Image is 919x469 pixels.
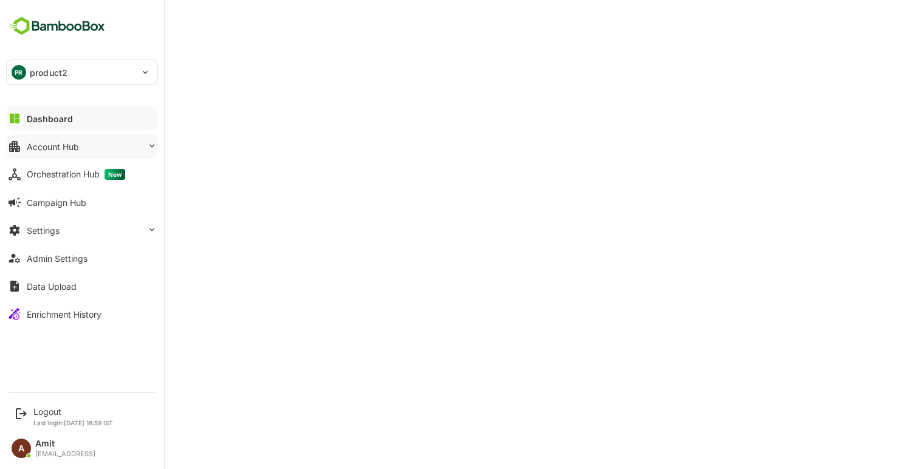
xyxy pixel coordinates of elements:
[12,65,26,80] div: PR
[33,419,113,426] p: Last login: [DATE] 18:59 IST
[27,142,79,152] div: Account Hub
[6,218,158,242] button: Settings
[27,197,86,208] div: Campaign Hub
[27,169,125,180] div: Orchestration Hub
[35,439,95,449] div: Amit
[6,190,158,214] button: Campaign Hub
[6,246,158,270] button: Admin Settings
[27,281,77,292] div: Data Upload
[30,66,67,79] p: product2
[27,114,73,124] div: Dashboard
[27,253,88,264] div: Admin Settings
[12,439,31,458] div: A
[6,274,158,298] button: Data Upload
[6,134,158,159] button: Account Hub
[27,309,102,320] div: Enrichment History
[7,60,157,84] div: PRproduct2
[33,406,113,417] div: Logout
[6,302,158,326] button: Enrichment History
[6,162,158,187] button: Orchestration HubNew
[105,169,125,180] span: New
[6,106,158,131] button: Dashboard
[35,450,95,458] div: [EMAIL_ADDRESS]
[6,15,109,38] img: BambooboxFullLogoMark.5f36c76dfaba33ec1ec1367b70bb1252.svg
[27,225,60,236] div: Settings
